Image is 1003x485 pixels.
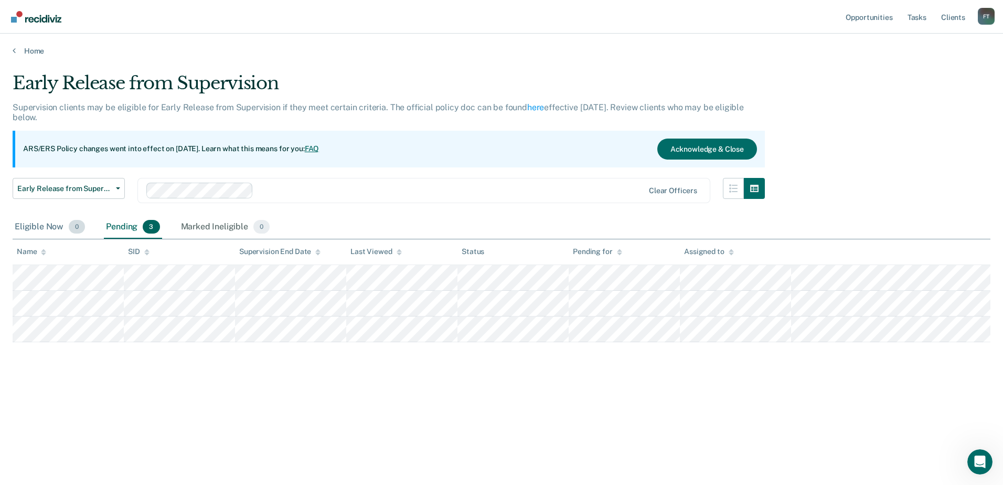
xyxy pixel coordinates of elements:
div: Eligible Now0 [13,216,87,239]
div: Last Viewed [350,247,401,256]
div: Marked Ineligible0 [179,216,272,239]
p: Supervision clients may be eligible for Early Release from Supervision if they meet certain crite... [13,102,744,122]
span: 0 [253,220,270,234]
a: FAQ [305,144,319,153]
div: Clear officers [649,186,697,195]
button: Early Release from Supervision [13,178,125,199]
span: Early Release from Supervision [17,184,112,193]
a: here [527,102,544,112]
button: Profile dropdown button [978,8,995,25]
span: 3 [143,220,159,234]
div: Early Release from Supervision [13,72,765,102]
div: Pending for [573,247,622,256]
div: Status [462,247,484,256]
div: SID [128,247,150,256]
iframe: Intercom live chat [967,449,993,475]
div: Pending3 [104,216,162,239]
div: Name [17,247,46,256]
a: Home [13,46,990,56]
div: F T [978,8,995,25]
div: Assigned to [684,247,733,256]
div: Supervision End Date [239,247,321,256]
p: ARS/ERS Policy changes went into effect on [DATE]. Learn what this means for you: [23,144,319,154]
span: 0 [69,220,85,234]
img: Recidiviz [11,11,61,23]
button: Acknowledge & Close [657,139,757,160]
